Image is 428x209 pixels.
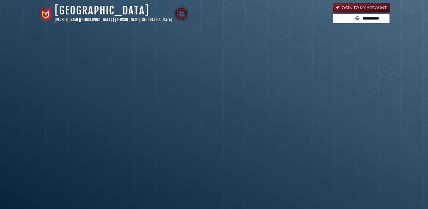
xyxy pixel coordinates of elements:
[333,14,390,24] form: Search library guides, policies, and FAQs.
[115,17,172,22] a: [PERSON_NAME][GEOGRAPHIC_DATA]
[333,3,390,13] a: Login to My Account
[38,6,53,21] img: Calvin University
[174,6,189,21] img: Calvin Theological Seminary
[55,4,149,17] a: [GEOGRAPHIC_DATA]
[113,17,114,22] span: |
[353,14,361,22] button: Search
[55,17,112,22] a: [PERSON_NAME][GEOGRAPHIC_DATA]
